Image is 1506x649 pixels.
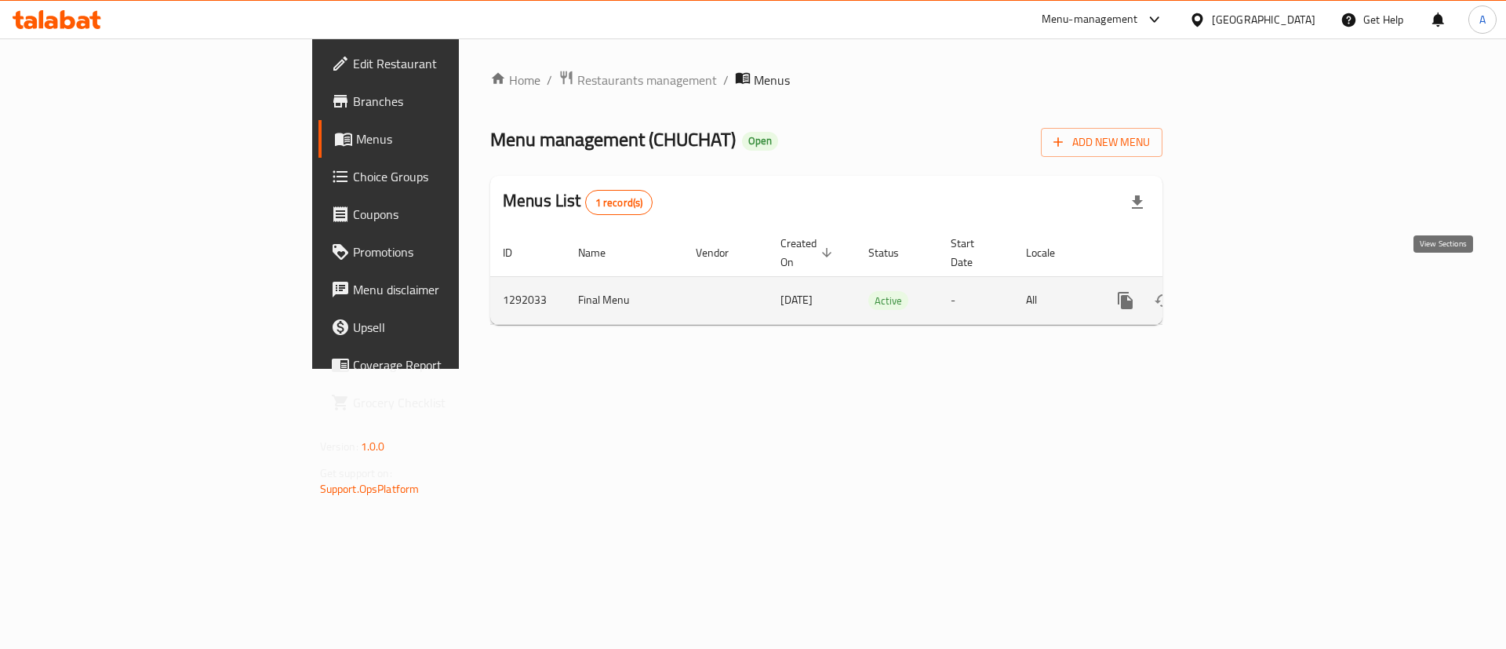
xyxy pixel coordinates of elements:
span: [DATE] [780,290,813,310]
span: Edit Restaurant [353,54,551,73]
td: Final Menu [566,276,683,324]
span: Coupons [353,205,551,224]
a: Support.OpsPlatform [320,479,420,499]
div: Active [868,291,908,310]
td: All [1013,276,1094,324]
span: Get support on: [320,463,392,483]
span: ID [503,243,533,262]
span: Promotions [353,242,551,261]
span: Start Date [951,234,995,272]
span: 1.0.0 [361,436,385,457]
span: 1 record(s) [586,195,653,210]
span: Locale [1026,243,1075,262]
td: - [938,276,1013,324]
span: Active [868,292,908,310]
a: Grocery Checklist [318,384,564,421]
span: Upsell [353,318,551,337]
div: Export file [1119,184,1156,221]
a: Edit Restaurant [318,45,564,82]
span: Version: [320,436,358,457]
div: Menu-management [1042,10,1138,29]
span: Coverage Report [353,355,551,374]
nav: breadcrumb [490,70,1162,90]
span: Menus [754,71,790,89]
span: Menus [356,129,551,148]
h2: Menus List [503,189,653,215]
a: Coverage Report [318,346,564,384]
div: Open [742,132,778,151]
span: Menu management ( CHUCHAT ) [490,122,736,157]
a: Branches [318,82,564,120]
div: Total records count [585,190,653,215]
a: Menus [318,120,564,158]
th: Actions [1094,229,1270,277]
span: Branches [353,92,551,111]
table: enhanced table [490,229,1270,325]
span: Menu disclaimer [353,280,551,299]
span: Created On [780,234,837,272]
a: Menu disclaimer [318,271,564,308]
li: / [723,71,729,89]
button: Add New Menu [1041,128,1162,157]
span: Name [578,243,626,262]
button: more [1107,282,1144,319]
span: Vendor [696,243,749,262]
span: Choice Groups [353,167,551,186]
span: Open [742,134,778,148]
a: Promotions [318,233,564,271]
span: Restaurants management [577,71,717,89]
span: Add New Menu [1053,133,1150,152]
a: Restaurants management [558,70,717,90]
a: Coupons [318,195,564,233]
span: Grocery Checklist [353,393,551,412]
a: Choice Groups [318,158,564,195]
button: Change Status [1144,282,1182,319]
span: A [1479,11,1486,28]
div: [GEOGRAPHIC_DATA] [1212,11,1315,28]
span: Status [868,243,919,262]
a: Upsell [318,308,564,346]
